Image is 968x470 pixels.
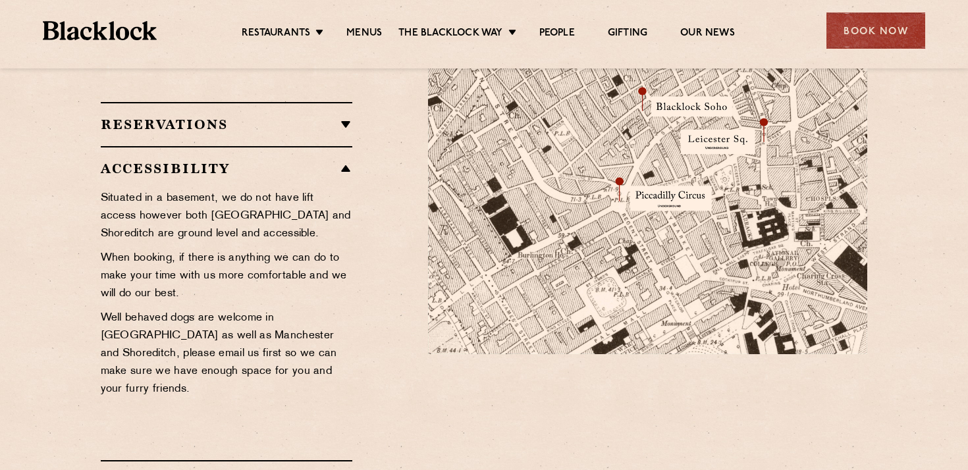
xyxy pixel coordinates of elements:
img: BL_Textured_Logo-footer-cropped.svg [43,21,157,40]
p: Situated in a basement, we do not have lift access however both [GEOGRAPHIC_DATA] and Shoreditch ... [101,190,353,243]
h2: Reservations [101,117,353,132]
a: Menus [346,27,382,41]
a: The Blacklock Way [398,27,502,41]
a: People [539,27,575,41]
p: When booking, if there is anything we can do to make your time with us more comfortable and we wi... [101,249,353,303]
div: Book Now [826,13,925,49]
p: Well behaved dogs are welcome in [GEOGRAPHIC_DATA] as well as Manchester and Shoreditch, please e... [101,309,353,398]
h2: Accessibility [101,161,353,176]
a: Our News [680,27,735,41]
a: Restaurants [242,27,310,41]
a: Gifting [608,27,647,41]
